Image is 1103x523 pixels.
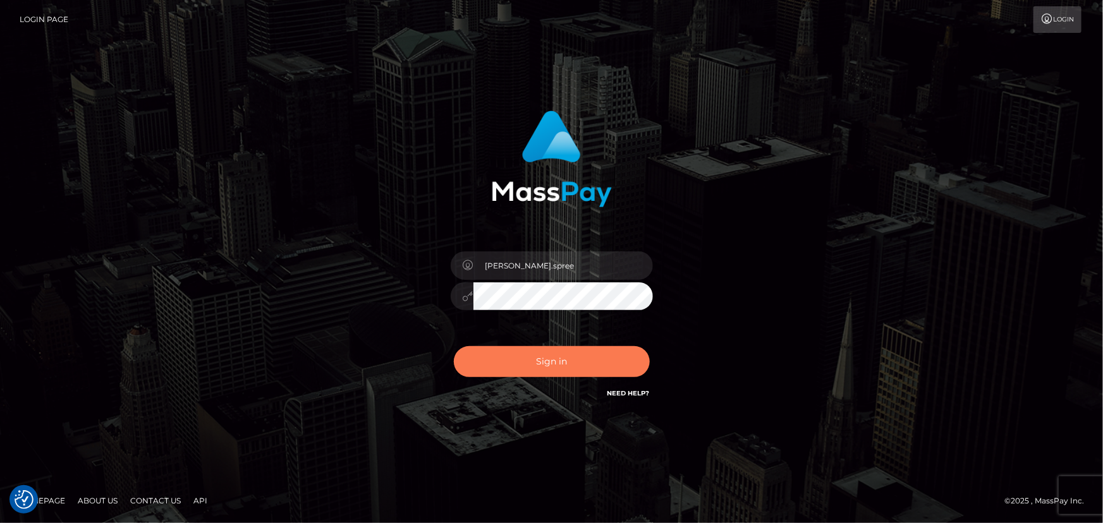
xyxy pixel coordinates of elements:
div: © 2025 , MassPay Inc. [1004,494,1094,508]
img: MassPay Login [492,111,612,207]
input: Username... [473,251,653,280]
a: API [188,491,212,510]
a: About Us [73,491,123,510]
a: Homepage [14,491,70,510]
img: Revisit consent button [15,490,34,509]
a: Login Page [20,6,68,33]
button: Sign in [454,346,650,377]
a: Contact Us [125,491,186,510]
a: Need Help? [607,389,650,397]
a: Login [1033,6,1082,33]
button: Consent Preferences [15,490,34,509]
